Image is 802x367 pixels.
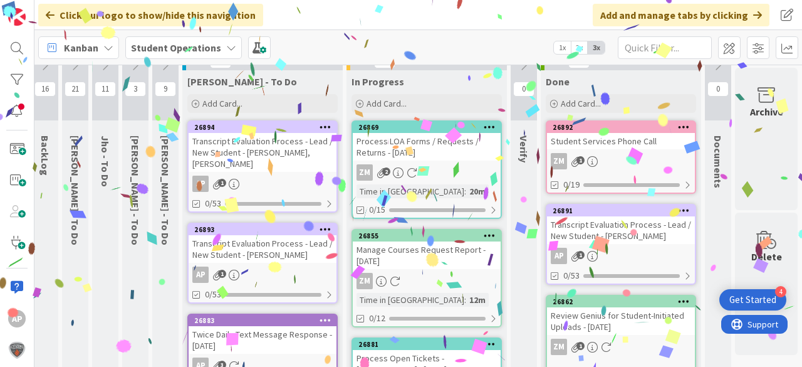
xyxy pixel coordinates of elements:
span: 0/19 [563,178,580,191]
div: ZM [547,339,695,355]
span: In Progress [352,75,404,88]
span: 9 [155,82,176,97]
span: 1 [576,342,585,350]
a: 26891Transcript Evaluation Process - Lead / New Student - [PERSON_NAME]AP0/53 [546,204,696,285]
div: Process LOA Forms / Requests / Returns - [DATE] [353,133,501,161]
div: 20m [466,184,489,198]
div: 26892Student Services Phone Call [547,122,695,149]
span: Kanban [64,40,98,55]
div: Delete [751,249,782,264]
span: Add Card... [561,98,601,109]
span: 2x [571,41,588,54]
span: BackLog [39,136,51,176]
div: ZM [353,164,501,181]
span: Verify [518,136,530,162]
div: Transcript Evaluation Process - Lead / New Student - [PERSON_NAME] [189,235,336,263]
span: Jho - To Do [99,136,112,187]
div: Click our logo to show/hide this navigation [38,4,263,26]
div: 26881 [353,339,501,350]
span: 11 [95,82,116,97]
a: 26892Student Services Phone CallZM0/19 [546,120,696,194]
span: 2 [382,168,390,176]
div: AP [551,248,567,264]
div: 26862Review Genius for Student-Initiated Uploads - [DATE] [547,296,695,335]
img: avatar [8,341,26,359]
div: Add and manage tabs by clicking [593,4,769,26]
a: 26893Transcript Evaluation Process - Lead / New Student - [PERSON_NAME]AP0/53 [187,223,338,304]
span: 1 [576,251,585,259]
span: 0/12 [369,312,385,325]
div: 26891 [553,206,695,215]
span: Amanda - To Do [187,75,297,88]
span: Zaida - To Do [129,136,142,245]
span: 0 [707,82,729,97]
div: 26893 [194,225,336,234]
span: 0/53 [205,197,221,210]
img: Visit kanbanzone.com [8,8,26,26]
div: ZM [551,339,567,355]
span: Eric - To Do [159,136,172,245]
div: 26881 [358,340,501,349]
div: ZM [357,273,373,289]
span: Documents [712,136,724,188]
div: Twice Daily Text Message Response - [DATE] [189,326,336,354]
div: Transcript Evaluation Process - Lead / New Student - [PERSON_NAME] [547,216,695,244]
span: 3x [588,41,605,54]
div: 26893Transcript Evaluation Process - Lead / New Student - [PERSON_NAME] [189,224,336,263]
div: ZM [353,273,501,289]
div: 26891 [547,205,695,216]
div: 26893 [189,224,336,235]
div: Archive [750,104,783,119]
a: 26869Process LOA Forms / Requests / Returns - [DATE]ZMTime in [GEOGRAPHIC_DATA]:20m0/15 [352,120,502,219]
span: Add Card... [202,98,242,109]
div: 26855 [358,231,501,240]
div: Student Services Phone Call [547,133,695,149]
div: Time in [GEOGRAPHIC_DATA] [357,184,464,198]
div: Transcript Evaluation Process - Lead / New Student - [PERSON_NAME], [PERSON_NAME] [189,133,336,172]
div: Open Get Started checklist, remaining modules: 4 [719,289,786,311]
span: 16 [34,82,56,97]
a: 26855Manage Courses Request Report - [DATE]ZMTime in [GEOGRAPHIC_DATA]:12m0/12 [352,229,502,327]
span: 1x [554,41,571,54]
div: ZM [551,153,567,169]
div: AP [192,176,209,192]
div: Review Genius for Student-Initiated Uploads - [DATE] [547,307,695,335]
div: 12m [466,293,489,307]
a: 26894Transcript Evaluation Process - Lead / New Student - [PERSON_NAME], [PERSON_NAME]AP0/53 [187,120,338,213]
span: Done [546,75,570,88]
span: Add Card... [367,98,407,109]
span: 1 [218,179,226,187]
div: 26892 [553,123,695,132]
span: : [464,184,466,198]
div: 26892 [547,122,695,133]
b: Student Operations [131,41,221,54]
div: 26891Transcript Evaluation Process - Lead / New Student - [PERSON_NAME] [547,205,695,244]
div: AP [8,310,26,327]
div: 26883 [189,315,336,326]
span: 0/53 [563,269,580,282]
div: 4 [775,286,786,297]
span: 0 [513,82,534,97]
div: AP [192,267,209,283]
div: 26869 [353,122,501,133]
div: 26862 [547,296,695,307]
span: 1 [218,270,226,278]
div: AP [547,248,695,264]
div: Time in [GEOGRAPHIC_DATA] [357,293,464,307]
input: Quick Filter... [618,36,712,59]
div: AP [189,176,336,192]
span: 3 [125,82,146,97]
div: 26862 [553,297,695,306]
div: 26883 [194,316,336,325]
div: Get Started [729,294,776,306]
div: 26855 [353,230,501,242]
div: 26894 [189,122,336,133]
span: 1 [576,156,585,164]
span: : [464,293,466,307]
span: 0/53 [205,288,221,301]
div: 26883Twice Daily Text Message Response - [DATE] [189,315,336,354]
div: 26855Manage Courses Request Report - [DATE] [353,230,501,269]
span: Emilie - To Do [69,136,81,245]
div: 26894 [194,123,336,132]
div: ZM [547,153,695,169]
